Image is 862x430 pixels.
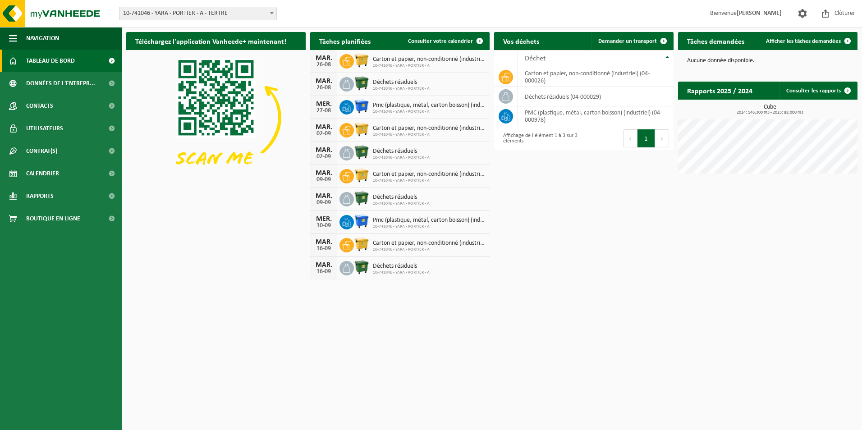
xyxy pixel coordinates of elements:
[687,58,848,64] p: Aucune donnée disponible.
[26,162,59,185] span: Calendrier
[315,177,333,183] div: 09-09
[354,260,369,275] img: WB-1100-HPE-GN-01
[373,270,430,275] span: 10-741046 - YARA - PORTIER - A
[315,269,333,275] div: 16-09
[26,95,53,117] span: Contacts
[315,246,333,252] div: 16-09
[315,62,333,68] div: 26-08
[373,263,430,270] span: Déchets résiduels
[315,261,333,269] div: MAR.
[494,32,548,50] h2: Vos déchets
[408,38,473,44] span: Consulter votre calendrier
[518,87,674,106] td: déchets résiduels (04-000029)
[373,125,485,132] span: Carton et papier, non-conditionné (industriel)
[779,82,857,100] a: Consulter les rapports
[373,155,430,160] span: 10-741046 - YARA - PORTIER - A
[26,117,63,140] span: Utilisateurs
[126,32,295,50] h2: Téléchargez l'application Vanheede+ maintenant!
[373,171,485,178] span: Carton et papier, non-conditionné (industriel)
[315,154,333,160] div: 02-09
[401,32,489,50] a: Consulter votre calendrier
[354,99,369,114] img: WB-1100-HPE-BE-01
[373,194,430,201] span: Déchets résiduels
[683,110,857,115] span: 2024: 146,300 m3 - 2025: 88,000 m3
[373,63,485,69] span: 10-741046 - YARA - PORTIER - A
[315,238,333,246] div: MAR.
[26,140,57,162] span: Contrat(s)
[315,108,333,114] div: 27-08
[354,191,369,206] img: WB-1100-HPE-GN-01
[315,215,333,223] div: MER.
[315,223,333,229] div: 10-09
[373,148,430,155] span: Déchets résiduels
[315,192,333,200] div: MAR.
[354,168,369,183] img: WB-1100-HPE-YW-01
[354,53,369,68] img: WB-1100-HPE-YW-01
[373,217,485,224] span: Pmc (plastique, métal, carton boisson) (industriel)
[623,129,637,147] button: Previous
[373,102,485,109] span: Pmc (plastique, métal, carton boisson) (industriel)
[373,79,430,86] span: Déchets résiduels
[315,124,333,131] div: MAR.
[354,145,369,160] img: WB-1100-HPE-GN-01
[373,86,430,91] span: 10-741046 - YARA - PORTIER - A
[315,200,333,206] div: 09-09
[26,27,59,50] span: Navigation
[26,185,54,207] span: Rapports
[354,237,369,252] img: WB-1100-HPE-YW-01
[126,50,306,185] img: Download de VHEPlus App
[373,224,485,229] span: 10-741046 - YARA - PORTIER - A
[655,129,669,147] button: Next
[499,128,579,148] div: Affichage de l'élément 1 à 3 sur 3 éléments
[678,32,753,50] h2: Tâches demandées
[373,56,485,63] span: Carton et papier, non-conditionné (industriel)
[354,76,369,91] img: WB-1100-HPE-GN-01
[737,10,782,17] strong: [PERSON_NAME]
[354,122,369,137] img: WB-1100-HPE-YW-01
[637,129,655,147] button: 1
[373,201,430,206] span: 10-741046 - YARA - PORTIER - A
[373,109,485,114] span: 10-741046 - YARA - PORTIER - A
[26,72,95,95] span: Données de l'entrepr...
[315,146,333,154] div: MAR.
[683,104,857,115] h3: Cube
[26,50,75,72] span: Tableau de bord
[315,85,333,91] div: 26-08
[759,32,857,50] a: Afficher les tâches demandées
[518,67,674,87] td: carton et papier, non-conditionné (industriel) (04-000026)
[373,240,485,247] span: Carton et papier, non-conditionné (industriel)
[315,131,333,137] div: 02-09
[119,7,276,20] span: 10-741046 - YARA - PORTIER - A - TERTRE
[373,178,485,183] span: 10-741046 - YARA - PORTIER - A
[598,38,657,44] span: Demander un transport
[766,38,841,44] span: Afficher les tâches demandées
[591,32,673,50] a: Demander un transport
[354,214,369,229] img: WB-1100-HPE-BE-01
[119,7,277,20] span: 10-741046 - YARA - PORTIER - A - TERTRE
[373,132,485,137] span: 10-741046 - YARA - PORTIER - A
[525,55,546,62] span: Déchet
[315,55,333,62] div: MAR.
[315,78,333,85] div: MAR.
[26,207,80,230] span: Boutique en ligne
[315,101,333,108] div: MER.
[518,106,674,126] td: PMC (plastique, métal, carton boisson) (industriel) (04-000978)
[310,32,380,50] h2: Tâches planifiées
[373,247,485,252] span: 10-741046 - YARA - PORTIER - A
[315,169,333,177] div: MAR.
[678,82,761,99] h2: Rapports 2025 / 2024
